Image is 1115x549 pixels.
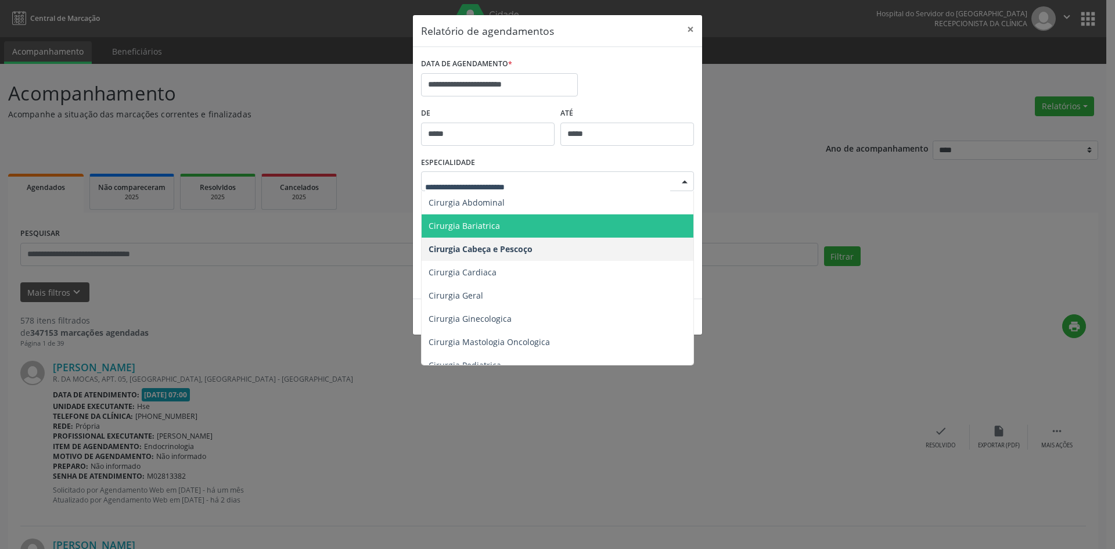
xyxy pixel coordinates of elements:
[429,290,483,301] span: Cirurgia Geral
[429,243,533,254] span: Cirurgia Cabeça e Pescoço
[421,154,475,172] label: ESPECIALIDADE
[429,197,505,208] span: Cirurgia Abdominal
[429,336,550,347] span: Cirurgia Mastologia Oncologica
[560,105,694,123] label: ATÉ
[421,105,555,123] label: De
[679,15,702,44] button: Close
[429,313,512,324] span: Cirurgia Ginecologica
[421,55,512,73] label: DATA DE AGENDAMENTO
[429,360,501,371] span: Cirurgia Pediatrica
[429,220,500,231] span: Cirurgia Bariatrica
[421,23,554,38] h5: Relatório de agendamentos
[429,267,497,278] span: Cirurgia Cardiaca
